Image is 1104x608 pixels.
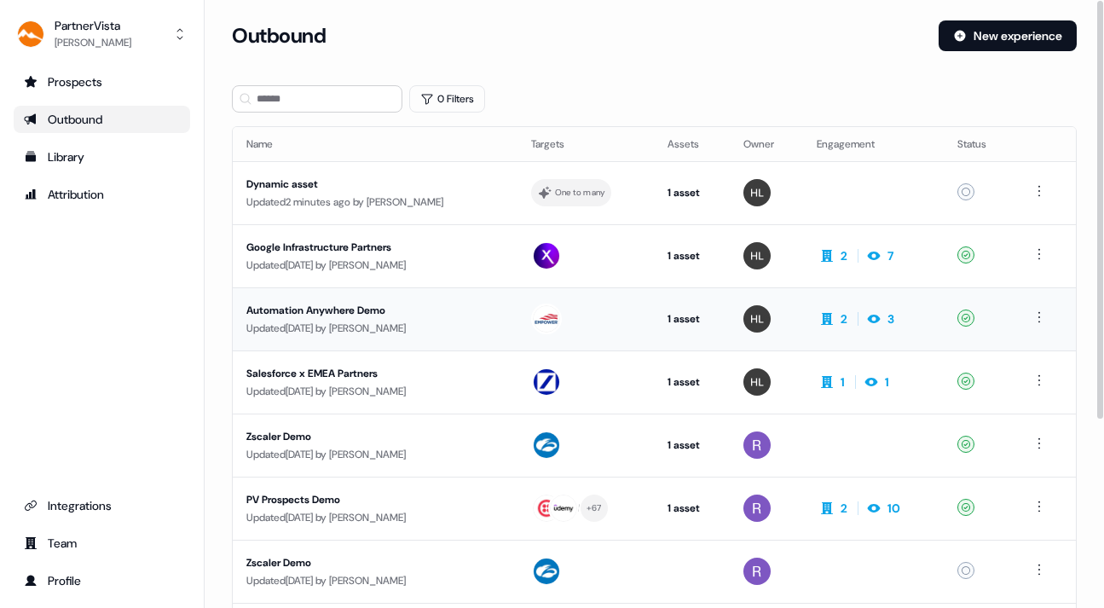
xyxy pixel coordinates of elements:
div: Updated [DATE] by [PERSON_NAME] [246,320,504,337]
div: + 67 [587,501,602,516]
div: 1 asset [668,373,716,391]
div: Library [24,148,180,165]
img: Hondo [743,368,771,396]
div: Updated [DATE] by [PERSON_NAME] [246,572,504,589]
a: Go to outbound experience [14,106,190,133]
th: Name [233,127,517,161]
div: Google Infrastructure Partners [246,239,504,256]
img: Hondo [743,179,771,206]
div: 1 [885,373,889,391]
div: Salesforce x EMEA Partners [246,365,504,382]
h3: Outbound [232,23,326,49]
div: Team [24,535,180,552]
div: 2 [841,247,847,264]
th: Engagement [803,127,944,161]
div: 1 asset [668,500,716,517]
a: Go to prospects [14,68,190,96]
div: PV Prospects Demo [246,491,504,508]
div: Outbound [24,111,180,128]
div: Dynamic asset [246,176,504,193]
div: 1 asset [668,247,716,264]
th: Owner [730,127,803,161]
div: One to many [555,185,605,200]
div: Attribution [24,186,180,203]
div: Updated [DATE] by [PERSON_NAME] [246,257,504,274]
a: Go to team [14,530,190,557]
th: Targets [517,127,655,161]
img: Hondo [743,305,771,333]
div: Zscaler Demo [246,428,504,445]
img: Hondo [743,242,771,269]
div: 3 [887,310,894,327]
div: 2 [841,500,847,517]
div: Updated 2 minutes ago by [PERSON_NAME] [246,194,504,211]
a: Go to templates [14,143,190,171]
div: Updated [DATE] by [PERSON_NAME] [246,509,504,526]
div: 10 [887,500,900,517]
a: Go to profile [14,567,190,594]
img: Rick [743,558,771,585]
div: Updated [DATE] by [PERSON_NAME] [246,383,504,400]
button: PartnerVista[PERSON_NAME] [14,14,190,55]
img: Rick [743,431,771,459]
div: 7 [887,247,893,264]
th: Assets [654,127,730,161]
div: Updated [DATE] by [PERSON_NAME] [246,446,504,463]
div: 1 asset [668,184,716,201]
div: [PERSON_NAME] [55,34,131,51]
div: PartnerVista [55,17,131,34]
div: 1 [841,373,845,391]
div: Automation Anywhere Demo [246,302,504,319]
button: 0 Filters [409,85,485,113]
div: Profile [24,572,180,589]
a: Go to integrations [14,492,190,519]
button: New experience [939,20,1077,51]
th: Status [944,127,1015,161]
div: Zscaler Demo [246,554,504,571]
div: Integrations [24,497,180,514]
a: Go to attribution [14,181,190,208]
div: 1 asset [668,437,716,454]
div: 2 [841,310,847,327]
div: 1 asset [668,310,716,327]
div: Prospects [24,73,180,90]
img: Rick [743,495,771,522]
